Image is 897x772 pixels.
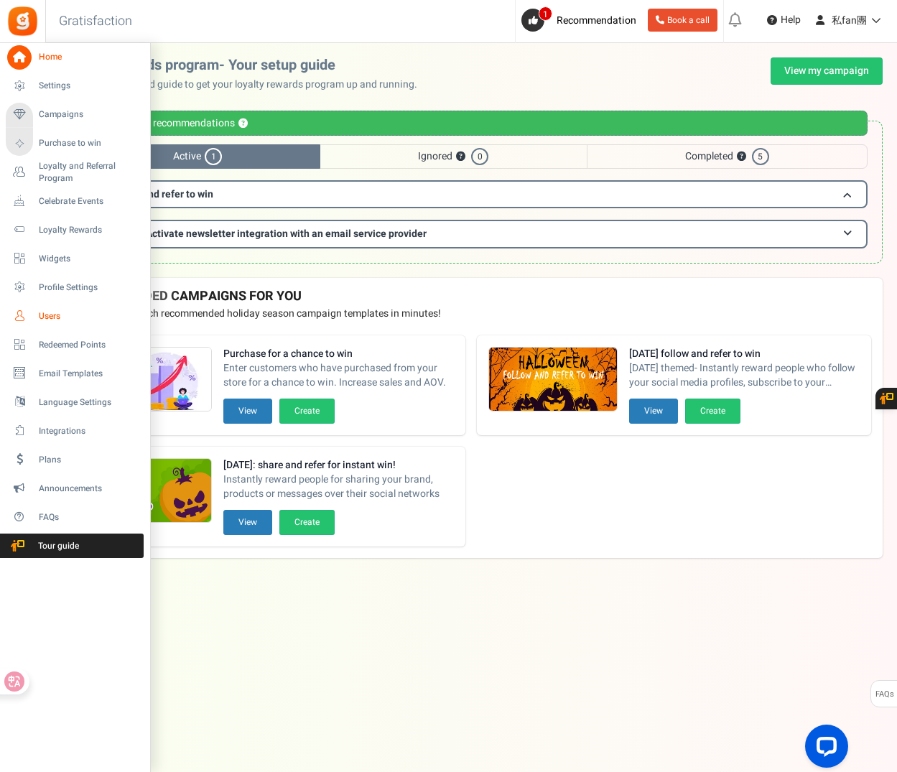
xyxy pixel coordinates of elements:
button: View [629,399,678,424]
h3: Gratisfaction [43,7,148,36]
span: Redeemed Points [39,339,139,351]
span: Language Settings [39,396,139,409]
a: Celebrate Events [6,189,144,213]
h2: Loyalty rewards program- Your setup guide [60,57,429,73]
button: ? [456,152,465,162]
img: Gratisfaction [6,5,39,37]
button: Create [279,510,335,535]
a: Help [761,9,807,32]
span: 1 [539,6,552,21]
a: Settings [6,74,144,98]
a: Integrations [6,419,144,443]
a: Campaigns [6,103,144,127]
span: Completed [587,144,868,169]
a: Book a call [648,9,717,32]
h4: RECOMMENDED CAMPAIGNS FOR YOU [71,289,871,304]
a: Plans [6,447,144,472]
span: Tour guide [6,540,107,552]
div: Personalized recommendations [75,111,868,136]
span: Active [75,144,320,169]
span: Campaigns [39,108,139,121]
button: View [223,510,272,535]
a: Loyalty Rewards [6,218,144,242]
a: Loyalty and Referral Program [6,160,144,185]
span: Loyalty and Referral Program [39,160,144,185]
img: Recommended Campaigns [489,348,617,412]
a: Announcements [6,476,144,501]
span: FAQs [39,511,139,524]
span: 5 [752,148,769,165]
span: Plans [39,454,139,466]
a: View my campaign [771,57,883,85]
span: 0 [471,148,488,165]
span: Activate newsletter integration with an email service provider [146,226,427,241]
a: Language Settings [6,390,144,414]
span: Recommendation [557,13,636,28]
span: Integrations [39,425,139,437]
span: Loyalty Rewards [39,224,139,236]
a: FAQs [6,505,144,529]
strong: Purchase for a chance to win [223,347,454,361]
span: Profile Settings [39,282,139,294]
button: View [223,399,272,424]
button: Create [279,399,335,424]
span: Ignored [320,144,586,169]
a: Purchase to win [6,131,144,156]
span: Settings [39,80,139,92]
strong: [DATE]: share and refer for instant win! [223,458,454,473]
span: Home [39,51,139,63]
span: Follow and refer to win [110,187,213,202]
span: Announcements [39,483,139,495]
button: ? [238,119,248,129]
span: Purchase to win [39,137,139,149]
span: Instantly reward people for sharing your brand, products or messages over their social networks [223,473,454,501]
a: Redeemed Points [6,332,144,357]
span: Email Templates [39,368,139,380]
strong: [DATE] follow and refer to win [629,347,860,361]
span: 1 [205,148,222,165]
a: 1 Recommendation [521,9,642,32]
span: FAQs [875,681,894,708]
button: Create [685,399,740,424]
span: Users [39,310,139,322]
span: Celebrate Events [39,195,139,208]
span: 私fan團 [832,13,867,28]
p: Use this personalized guide to get your loyalty rewards program up and running. [60,78,429,92]
button: ? [737,152,746,162]
a: Home [6,45,144,70]
a: Email Templates [6,361,144,386]
span: Enter customers who have purchased from your store for a chance to win. Increase sales and AOV. [223,361,454,390]
span: Widgets [39,253,139,265]
span: Help [777,13,801,27]
a: Users [6,304,144,328]
a: Widgets [6,246,144,271]
a: Profile Settings [6,275,144,299]
span: [DATE] themed- Instantly reward people who follow your social media profiles, subscribe to your n... [629,361,860,390]
p: Preview and launch recommended holiday season campaign templates in minutes! [71,307,871,321]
